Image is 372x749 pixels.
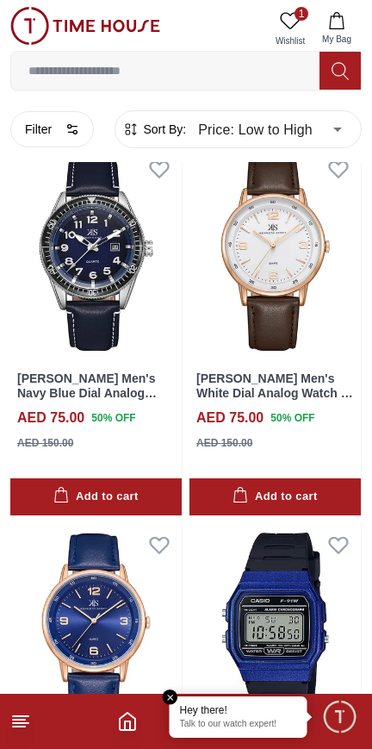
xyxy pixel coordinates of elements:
em: Close tooltip [163,690,178,705]
span: 1 [294,7,308,21]
img: ... [10,7,160,45]
div: Add to cart [232,487,317,507]
button: Filter [10,111,94,147]
h4: AED 75.00 [17,408,84,428]
div: Hey there! [180,703,297,717]
button: Add to cart [189,478,361,515]
a: [PERSON_NAME] Men's White Dial Analog Watch - K23040-RLDW [196,371,353,415]
span: 50 % OFF [270,410,314,426]
div: Price: Low to High [186,105,354,153]
button: My Bag [312,7,362,51]
button: Sort By: [122,121,186,138]
span: Wishlist [269,34,312,47]
img: Kenneth Scott Men's Navy Blue Dial Analog Watch - K23028-SLNN [10,147,182,361]
span: My Bag [315,33,358,46]
a: [PERSON_NAME] Men's Navy Blue Dial Analog Watch - K23028-SLNN [17,371,157,415]
img: Kenneth Scott Men's White Dial Analog Watch - K23040-RLDW [189,147,361,361]
span: 50 % OFF [91,410,135,426]
div: Chat Widget [321,698,359,736]
span: Sort By: [139,121,186,138]
a: CASIO Unisex's Digital Black Dial Watch - F-91WM-2A3 items left [189,522,361,737]
a: Home [117,711,138,732]
h4: AED 75.00 [196,408,263,428]
div: AED 150.00 [196,435,252,451]
img: Kenneth Scott Men's Blue Dial Analog Watch - K23040-RLNN [10,522,182,737]
div: Add to cart [53,487,138,507]
p: Talk to our watch expert! [180,719,297,731]
a: 1Wishlist [269,7,312,51]
button: Add to cart [10,478,182,515]
div: AED 150.00 [17,435,73,451]
img: CASIO Unisex's Digital Black Dial Watch - F-91WM-2A [189,522,361,737]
